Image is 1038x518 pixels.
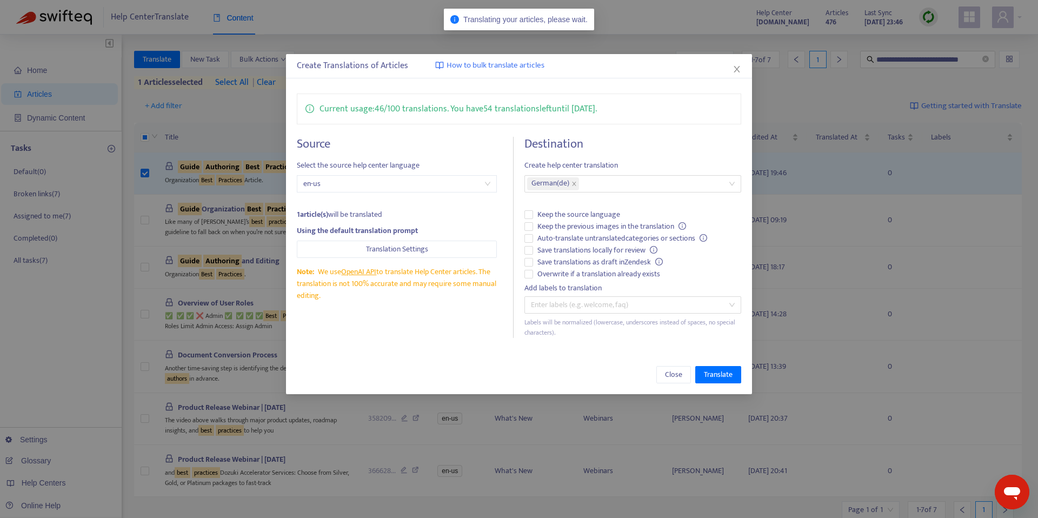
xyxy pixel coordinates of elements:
span: Translating your articles, please wait. [463,15,588,24]
span: Keep the source language [533,209,624,221]
span: Translate [704,369,733,381]
span: Overwrite if a translation already exists [533,268,664,280]
div: Create Translations of Articles [297,59,741,72]
span: info-circle [700,234,707,242]
p: Current usage: 46 / 100 translations . You have 54 translations left until [DATE] . [320,102,597,116]
a: OpenAI API [341,265,376,278]
span: info-circle [450,15,459,24]
div: will be translated [297,209,497,221]
span: How to bulk translate articles [447,59,544,72]
span: Note: [297,265,314,278]
h4: Destination [524,137,741,151]
img: image-link [435,61,444,70]
button: Translation Settings [297,241,497,258]
span: Close [665,369,682,381]
iframe: Button to launch messaging window [995,475,1029,509]
button: Close [656,366,691,383]
span: info-circle [650,246,657,254]
span: info-circle [305,102,314,113]
span: Create help center translation [524,160,741,171]
span: en-us [303,176,490,192]
div: Using the default translation prompt [297,225,497,237]
span: Save translations locally for review [533,244,662,256]
h4: Source [297,137,497,151]
a: How to bulk translate articles [435,59,544,72]
span: info-circle [678,222,686,230]
span: Select the source help center language [297,160,497,171]
span: Keep the previous images in the translation [533,221,690,233]
button: Translate [695,366,741,383]
div: Labels will be normalized (lowercase, underscores instead of spaces, no special characters). [524,317,741,338]
span: Save translations as draft in Zendesk [533,256,667,268]
span: close [571,181,577,187]
span: Translation Settings [366,243,428,255]
button: Close [731,63,743,75]
div: Add labels to translation [524,282,741,294]
strong: 1 article(s) [297,208,328,221]
span: Auto-translate untranslated categories or sections [533,233,711,244]
div: We use to translate Help Center articles. The translation is not 100% accurate and may require so... [297,266,497,302]
span: German ( de ) [531,177,569,190]
span: info-circle [655,258,663,265]
span: close [733,65,741,74]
